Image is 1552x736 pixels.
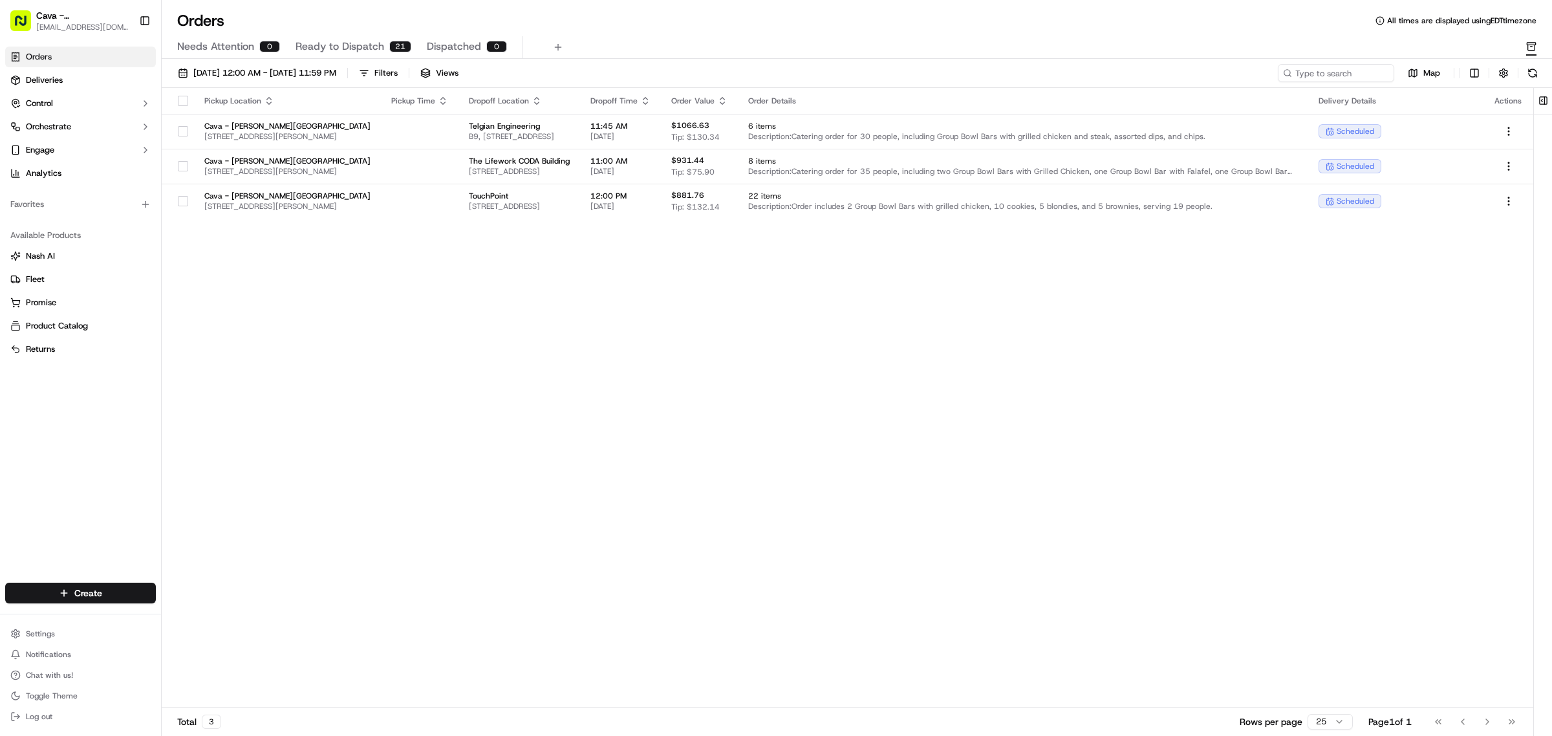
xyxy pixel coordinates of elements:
div: Pickup Location [204,96,371,106]
div: Available Products [5,225,156,246]
button: See all [200,166,235,181]
span: Chat with us! [26,670,73,680]
span: Needs Attention [177,39,254,54]
span: Views [436,67,458,79]
span: API Documentation [122,289,208,302]
img: 1736555255976-a54dd68f-1ca7-489b-9aae-adbdc363a1c4 [26,236,36,246]
h1: Orders [177,10,224,31]
input: Got a question? Start typing here... [34,83,233,97]
span: • [107,200,112,211]
img: 1736555255976-a54dd68f-1ca7-489b-9aae-adbdc363a1c4 [13,124,36,147]
span: Cava - [PERSON_NAME][GEOGRAPHIC_DATA] [204,191,371,201]
span: Tip: $130.34 [671,132,720,142]
div: 📗 [13,290,23,301]
img: 5e9a9d7314ff4150bce227a61376b483.jpg [27,124,50,147]
span: B9, [STREET_ADDRESS] [469,131,570,142]
button: Settings [5,625,156,643]
span: [DATE] [114,200,141,211]
span: $881.76 [671,190,704,200]
a: 💻API Documentation [104,284,213,307]
span: [DATE] [590,201,651,211]
span: 22 items [748,191,1298,201]
span: Knowledge Base [26,289,99,302]
span: Tip: $132.14 [671,202,720,212]
span: scheduled [1337,196,1374,206]
div: Past conversations [13,168,87,179]
span: scheduled [1337,161,1374,171]
div: Order Details [748,96,1298,106]
div: Pickup Time [391,96,448,106]
span: [STREET_ADDRESS][PERSON_NAME] [204,131,371,142]
div: Delivery Details [1319,96,1474,106]
span: Deliveries [26,74,63,86]
span: Create [74,587,102,600]
span: [DATE] [590,166,651,177]
span: 12:00 PM [590,191,651,201]
button: Create [5,583,156,603]
span: Description: Catering order for 35 people, including two Group Bowl Bars with Grilled Chicken, on... [748,166,1298,177]
span: Product Catalog [26,320,88,332]
div: 0 [486,41,507,52]
button: Orchestrate [5,116,156,137]
div: Page 1 of 1 [1368,715,1412,728]
button: Start new chat [220,127,235,143]
span: Orchestrate [26,121,71,133]
span: Description: Order includes 2 Group Bowl Bars with grilled chicken, 10 cookies, 5 blondies, and 5... [748,201,1298,211]
div: Actions [1494,96,1523,106]
button: [DATE] 12:00 AM - [DATE] 11:59 PM [172,64,342,82]
button: Log out [5,708,156,726]
input: Type to search [1278,64,1394,82]
button: Cava - [PERSON_NAME][GEOGRAPHIC_DATA][EMAIL_ADDRESS][DOMAIN_NAME] [5,5,134,36]
span: [PERSON_NAME] [40,200,105,211]
button: Control [5,93,156,114]
button: [EMAIL_ADDRESS][DOMAIN_NAME] [36,22,129,32]
span: Tip: $75.90 [671,167,715,177]
div: Dropoff Time [590,96,651,106]
span: [DATE] [114,235,141,246]
span: Toggle Theme [26,691,78,701]
span: Ready to Dispatch [296,39,384,54]
span: Telgian Engineering [469,121,570,131]
span: • [107,235,112,246]
span: [DATE] 12:00 AM - [DATE] 11:59 PM [193,67,336,79]
img: Nash [13,13,39,39]
button: Engage [5,140,156,160]
button: Notifications [5,645,156,664]
button: Cava - [PERSON_NAME][GEOGRAPHIC_DATA] [36,9,129,22]
div: Filters [374,67,398,79]
div: We're available if you need us! [58,136,178,147]
span: Control [26,98,53,109]
p: Welcome 👋 [13,52,235,72]
span: [STREET_ADDRESS][PERSON_NAME] [204,166,371,177]
div: Start new chat [58,124,212,136]
p: Rows per page [1240,715,1302,728]
a: Nash AI [10,250,151,262]
div: 💻 [109,290,120,301]
a: 📗Knowledge Base [8,284,104,307]
button: Product Catalog [5,316,156,336]
span: 8 items [748,156,1298,166]
a: Fleet [10,274,151,285]
span: Notifications [26,649,71,660]
button: Fleet [5,269,156,290]
span: Cava - [PERSON_NAME][GEOGRAPHIC_DATA] [204,121,371,131]
span: $1066.63 [671,120,709,131]
span: The Lifework CODA Building [469,156,570,166]
button: Map [1399,65,1449,81]
span: Promise [26,297,56,308]
button: Chat with us! [5,666,156,684]
button: Views [415,64,464,82]
span: 6 items [748,121,1298,131]
span: Log out [26,711,52,722]
span: [STREET_ADDRESS] [469,201,570,211]
span: Fleet [26,274,45,285]
button: Refresh [1524,64,1542,82]
span: [PERSON_NAME] [40,235,105,246]
span: Engage [26,144,54,156]
span: Analytics [26,168,61,179]
button: Promise [5,292,156,313]
span: Settings [26,629,55,639]
div: 3 [202,715,221,729]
